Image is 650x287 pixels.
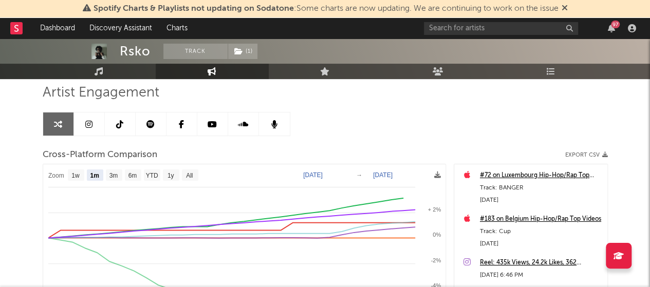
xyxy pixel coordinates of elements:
span: : Some charts are now updating. We are continuing to work on the issue [94,5,559,13]
a: Dashboard [33,18,82,39]
span: ( 1 ) [228,44,258,59]
div: Track: Cup [480,225,602,238]
div: [DATE] 6:46 PM [480,269,602,281]
text: YTD [145,172,158,179]
a: #72 on Luxembourg Hip-Hop/Rap Top Videos [480,169,602,182]
text: 0% [433,232,441,238]
text: 6m [128,172,137,179]
text: Zoom [48,172,64,179]
div: [DATE] [480,194,602,206]
text: → [356,171,362,179]
button: (1) [228,44,257,59]
span: Artist Engagement [43,87,159,99]
a: Charts [159,18,195,39]
button: Track [163,44,228,59]
text: + 2% [428,206,441,213]
input: Search for artists [424,22,578,35]
text: 3m [109,172,118,179]
text: -2% [431,257,441,263]
a: #183 on Belgium Hip-Hop/Rap Top Videos [480,213,602,225]
span: Spotify Charts & Playlists not updating on Sodatone [94,5,294,13]
a: Reel: 435k Views, 24.2k Likes, 362 Comments [480,257,602,269]
text: 1m [90,172,99,179]
span: Dismiss [562,5,568,13]
button: Export CSV [565,152,608,158]
span: Cross-Platform Comparison [43,149,157,161]
text: [DATE] [373,171,393,179]
text: 1w [71,172,80,179]
div: Track: BANGER [480,182,602,194]
text: [DATE] [303,171,323,179]
text: 1y [167,172,174,179]
div: 97 [611,21,620,28]
button: 97 [608,24,615,32]
a: Discovery Assistant [82,18,159,39]
div: Rsko [120,44,151,59]
div: [DATE] [480,238,602,250]
text: All [186,172,193,179]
